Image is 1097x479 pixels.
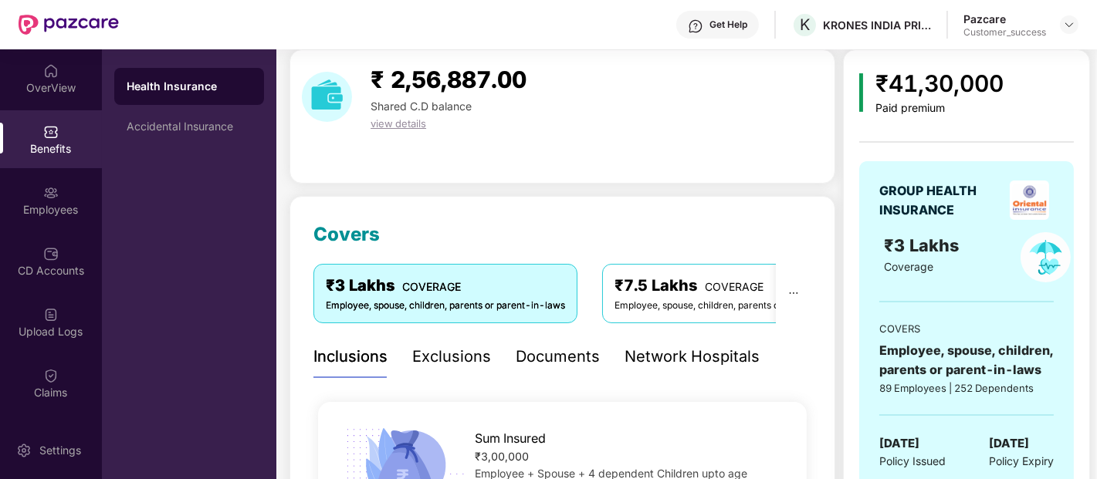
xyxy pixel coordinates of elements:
[313,223,380,245] span: Covers
[371,117,426,130] span: view details
[43,185,59,201] img: svg+xml;base64,PHN2ZyBpZD0iRW1wbG95ZWVzIiB4bWxucz0iaHR0cDovL3d3dy53My5vcmcvMjAwMC9zdmciIHdpZHRoPS...
[476,429,547,448] span: Sum Insured
[371,100,472,113] span: Shared C.D balance
[989,453,1054,470] span: Policy Expiry
[625,345,760,369] div: Network Hospitals
[127,120,252,133] div: Accidental Insurance
[709,19,747,31] div: Get Help
[800,15,810,34] span: K
[1010,180,1049,220] img: insurerLogo
[859,73,863,112] img: icon
[1021,232,1071,282] img: policyIcon
[476,448,785,465] div: ₹3,00,000
[705,280,763,293] span: COVERAGE
[776,264,811,322] button: ellipsis
[884,260,933,273] span: Coverage
[875,102,1004,115] div: Paid premium
[879,181,1004,220] div: GROUP HEALTH INSURANCE
[823,18,931,32] div: KRONES INDIA PRIVATE LIMITED
[989,434,1029,453] span: [DATE]
[313,345,388,369] div: Inclusions
[615,274,854,298] div: ₹7.5 Lakhs
[1063,19,1075,31] img: svg+xml;base64,PHN2ZyBpZD0iRHJvcGRvd24tMzJ4MzIiIHhtbG5zPSJodHRwOi8vd3d3LnczLm9yZy8yMDAwL3N2ZyIgd2...
[43,246,59,261] img: svg+xml;base64,PHN2ZyBpZD0iQ0RfQWNjb3VudHMiIGRhdGEtbmFtZT0iQ0QgQWNjb3VudHMiIHhtbG5zPSJodHRwOi8vd3...
[963,26,1046,39] div: Customer_success
[884,235,963,255] span: ₹3 Lakhs
[43,63,59,79] img: svg+xml;base64,PHN2ZyBpZD0iSG9tZSIgeG1sbnM9Imh0dHA6Ly93d3cudzMub3JnLzIwMDAvc3ZnIiB3aWR0aD0iMjAiIG...
[19,15,119,35] img: New Pazcare Logo
[326,274,565,298] div: ₹3 Lakhs
[326,299,565,313] div: Employee, spouse, children, parents or parent-in-laws
[16,443,32,458] img: svg+xml;base64,PHN2ZyBpZD0iU2V0dGluZy0yMHgyMCIgeG1sbnM9Imh0dHA6Ly93d3cudzMub3JnLzIwMDAvc3ZnIiB3aW...
[875,66,1004,102] div: ₹41,30,000
[788,288,799,299] span: ellipsis
[516,345,600,369] div: Documents
[879,453,946,470] span: Policy Issued
[43,307,59,322] img: svg+xml;base64,PHN2ZyBpZD0iVXBsb2FkX0xvZ3MiIGRhdGEtbmFtZT0iVXBsb2FkIExvZ3MiIHhtbG5zPSJodHRwOi8vd3...
[35,443,86,458] div: Settings
[879,380,1054,396] div: 89 Employees | 252 Dependents
[412,345,491,369] div: Exclusions
[963,12,1046,26] div: Pazcare
[688,19,703,34] img: svg+xml;base64,PHN2ZyBpZD0iSGVscC0zMngzMiIgeG1sbnM9Imh0dHA6Ly93d3cudzMub3JnLzIwMDAvc3ZnIiB3aWR0aD...
[402,280,461,293] span: COVERAGE
[43,368,59,383] img: svg+xml;base64,PHN2ZyBpZD0iQ2xhaW0iIHhtbG5zPSJodHRwOi8vd3d3LnczLm9yZy8yMDAwL3N2ZyIgd2lkdGg9IjIwIi...
[615,299,854,313] div: Employee, spouse, children, parents or parent-in-laws
[879,321,1054,336] div: COVERS
[371,66,526,93] span: ₹ 2,56,887.00
[302,72,352,122] img: download
[879,341,1054,379] div: Employee, spouse, children, parents or parent-in-laws
[879,434,919,453] span: [DATE]
[127,79,252,94] div: Health Insurance
[43,124,59,140] img: svg+xml;base64,PHN2ZyBpZD0iQmVuZWZpdHMiIHhtbG5zPSJodHRwOi8vd3d3LnczLm9yZy8yMDAwL3N2ZyIgd2lkdGg9Ij...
